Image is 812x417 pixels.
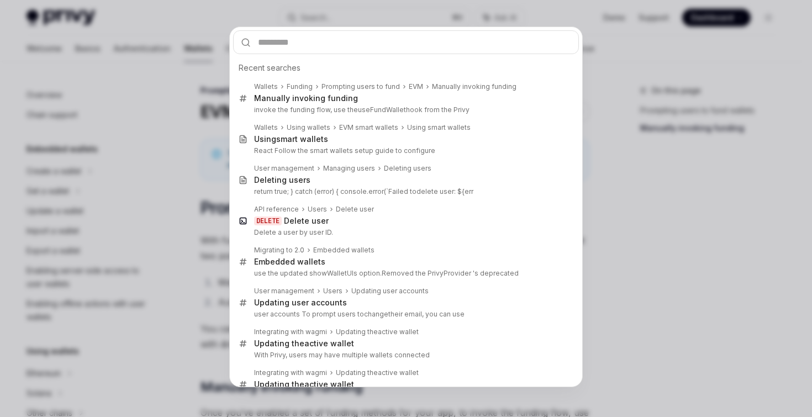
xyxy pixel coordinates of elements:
b: Delete user [284,216,329,225]
p: Delete a user by user ID. [254,228,556,237]
div: Using wallets [287,123,330,132]
b: active wallet [304,339,354,348]
p: invoke the funding flow, use the hook from the Privy [254,105,556,114]
div: EVM smart wallets [339,123,398,132]
div: Funding [287,82,313,91]
div: EVM [409,82,423,91]
b: smart wallet [276,134,324,144]
b: useFundWallet [358,105,406,114]
div: Updating user accounts [351,287,429,295]
p: use the updated showWalletUIs option. d the PrivyProvider 's deprecated [254,269,556,278]
div: Updating the t [336,368,419,377]
b: Remove [382,269,409,277]
div: Updating the t [254,379,354,389]
div: Deleting users [384,164,431,173]
div: User management [254,287,314,295]
div: Deleting users [254,175,310,185]
b: delete user [416,187,454,196]
div: Manually invoking funding [254,93,358,103]
div: Delete user [336,205,374,214]
div: Manually invoking funding [432,82,516,91]
div: Prompting users to fund [321,82,400,91]
div: Updating user accounts [254,298,347,308]
div: Integrating with wagmi [254,328,327,336]
div: Wallets [254,82,278,91]
div: Embedded wallets [254,257,325,267]
div: Using smart wallets [407,123,471,132]
div: Users [323,287,342,295]
div: Embedded wallets [313,246,375,255]
div: User management [254,164,314,173]
div: Wallets [254,123,278,132]
div: Users [308,205,327,214]
b: active walle [378,368,416,377]
div: Using s [254,134,328,144]
div: Migrating to 2.0 [254,246,304,255]
p: React Follow the smart wallets setup guide to configure [254,146,556,155]
b: active walle [304,379,351,389]
div: Managing users [323,164,375,173]
p: With Privy, users may have multiple wallets connected [254,351,556,360]
div: Integrating with wagmi [254,368,327,377]
div: DELETE [254,217,282,225]
div: Updating the [336,328,419,336]
b: active wallet [378,328,419,336]
div: Updating the [254,339,354,349]
b: change [364,310,388,318]
p: return true; } catch (error) { console.error(`Failed to : ${err [254,187,556,196]
span: Recent searches [239,62,300,73]
p: user accounts To prompt users to their email, you can use [254,310,556,319]
div: API reference [254,205,299,214]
